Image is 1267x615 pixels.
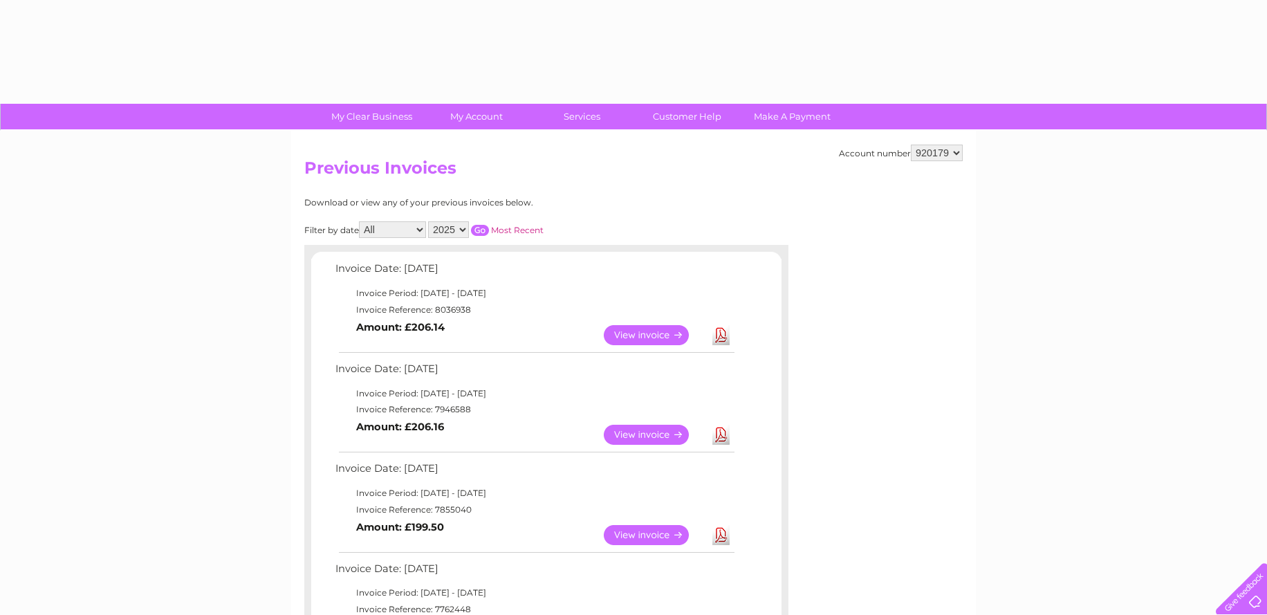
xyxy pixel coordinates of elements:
[735,104,849,129] a: Make A Payment
[332,360,737,385] td: Invoice Date: [DATE]
[712,325,730,345] a: Download
[332,560,737,585] td: Invoice Date: [DATE]
[332,459,737,485] td: Invoice Date: [DATE]
[332,502,737,518] td: Invoice Reference: 7855040
[356,521,444,533] b: Amount: £199.50
[332,302,737,318] td: Invoice Reference: 8036938
[712,525,730,545] a: Download
[712,425,730,445] a: Download
[491,225,544,235] a: Most Recent
[332,485,737,502] td: Invoice Period: [DATE] - [DATE]
[332,585,737,601] td: Invoice Period: [DATE] - [DATE]
[332,401,737,418] td: Invoice Reference: 7946588
[604,525,705,545] a: View
[525,104,639,129] a: Services
[604,325,705,345] a: View
[630,104,744,129] a: Customer Help
[604,425,705,445] a: View
[332,385,737,402] td: Invoice Period: [DATE] - [DATE]
[420,104,534,129] a: My Account
[839,145,963,161] div: Account number
[332,259,737,285] td: Invoice Date: [DATE]
[304,198,667,208] div: Download or view any of your previous invoices below.
[356,321,445,333] b: Amount: £206.14
[304,221,667,238] div: Filter by date
[315,104,429,129] a: My Clear Business
[332,285,737,302] td: Invoice Period: [DATE] - [DATE]
[356,421,444,433] b: Amount: £206.16
[304,158,963,185] h2: Previous Invoices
